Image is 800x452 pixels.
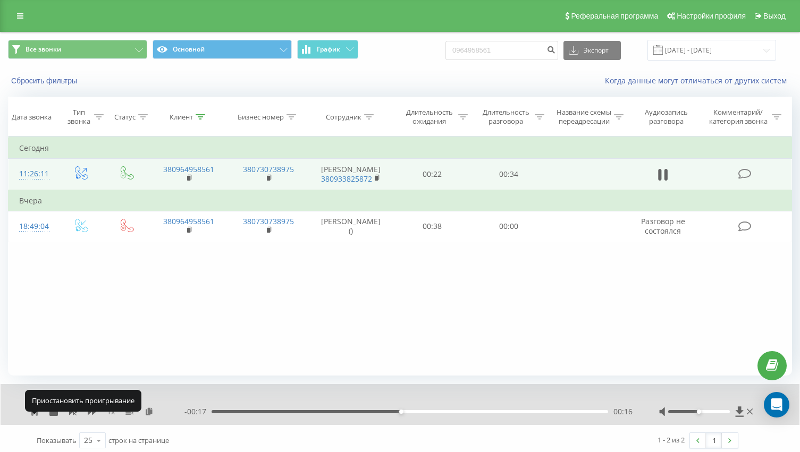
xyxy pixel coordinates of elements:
td: Сегодня [9,138,792,159]
td: 00:22 [394,159,470,190]
span: Выход [763,12,786,20]
div: Тип звонка [66,108,91,126]
div: Клиент [170,113,193,122]
div: Длительность разговора [480,108,532,126]
div: Приостановить проигрывание [25,390,141,411]
span: Реферальная программа [571,12,658,20]
button: Сбросить фильтры [8,76,82,86]
div: Accessibility label [697,410,701,414]
div: 11:26:11 [19,164,47,184]
input: Поиск по номеру [445,41,558,60]
td: 00:38 [394,211,470,242]
a: 380964958561 [163,164,214,174]
td: 00:00 [470,211,547,242]
span: Показывать [37,436,77,445]
span: График [317,46,340,53]
a: 380964958561 [163,216,214,226]
div: Аудиозапись разговора [636,108,697,126]
button: Все звонки [8,40,147,59]
span: 00:16 [613,406,633,417]
div: Дата звонка [12,113,52,122]
div: Сотрудник [326,113,361,122]
td: [PERSON_NAME] () [308,211,394,242]
button: График [297,40,358,59]
button: Основной [153,40,292,59]
td: Вчера [9,190,792,211]
div: Open Intercom Messenger [764,392,789,417]
div: 18:49:04 [19,216,47,237]
a: 1 [706,433,722,448]
span: Разговор не состоялся [641,216,685,236]
div: Бизнес номер [238,113,284,122]
a: 380933825872 [321,174,372,184]
div: Accessibility label [399,410,403,414]
button: Экспорт [563,41,621,60]
span: Все звонки [26,45,61,54]
div: Название схемы переадресации [557,108,612,126]
span: Настройки профиля [677,12,746,20]
span: строк на странице [108,436,169,445]
div: 25 [84,435,92,446]
div: Длительность ожидания [403,108,456,126]
a: Когда данные могут отличаться от других систем [605,75,792,86]
td: [PERSON_NAME] [308,159,394,190]
a: 380730738975 [243,164,294,174]
div: Комментарий/категория звонка [707,108,769,126]
td: 00:34 [470,159,547,190]
div: Статус [114,113,136,122]
div: 1 - 2 из 2 [658,434,685,445]
span: - 00:17 [184,406,212,417]
a: 380730738975 [243,216,294,226]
